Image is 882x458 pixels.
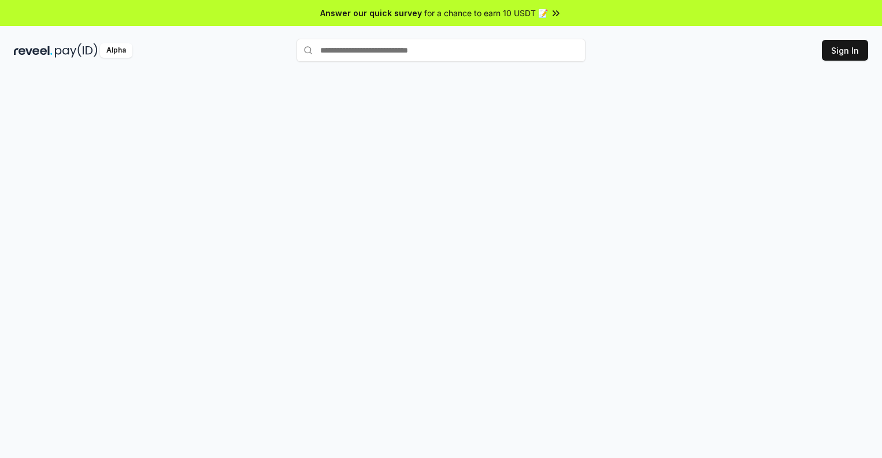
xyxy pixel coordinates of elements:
[320,7,422,19] span: Answer our quick survey
[822,40,868,61] button: Sign In
[424,7,548,19] span: for a chance to earn 10 USDT 📝
[100,43,132,58] div: Alpha
[14,43,53,58] img: reveel_dark
[55,43,98,58] img: pay_id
